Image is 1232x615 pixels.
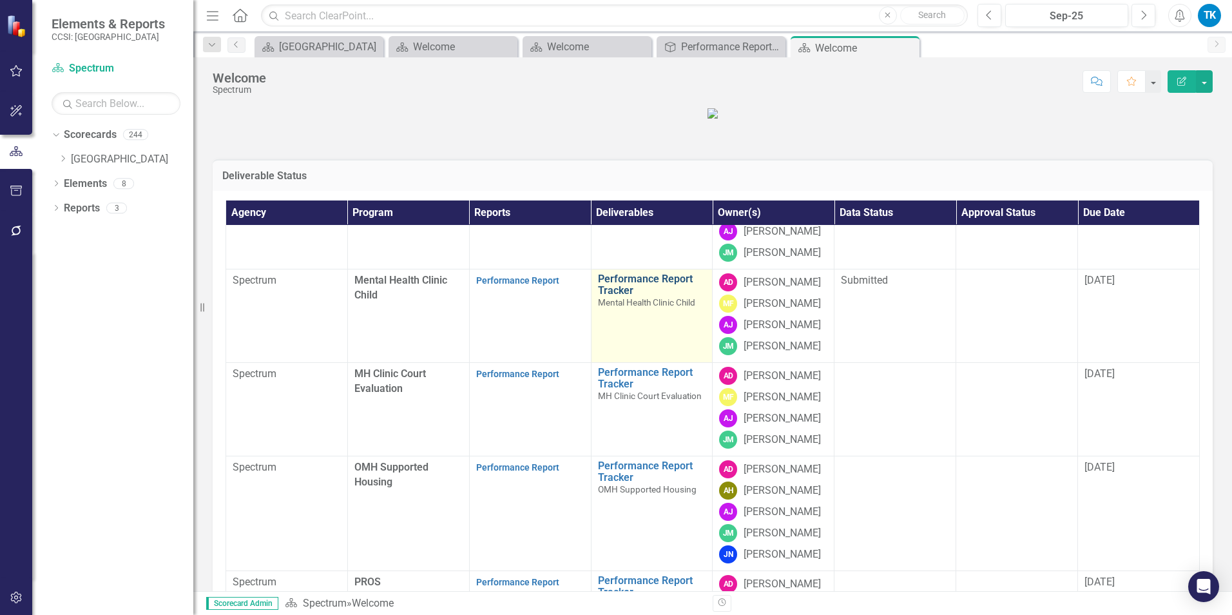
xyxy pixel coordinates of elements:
div: [PERSON_NAME] [744,318,821,333]
td: Double-Click to Edit [713,363,834,456]
a: [GEOGRAPHIC_DATA] [258,39,380,55]
td: Double-Click to Edit [713,456,834,571]
div: [GEOGRAPHIC_DATA] [279,39,380,55]
span: MH Clinic Court Evaluation [598,391,702,401]
div: JM [719,244,737,262]
h3: Deliverable Status [222,170,1203,182]
span: OMH Supported Housing [354,461,428,488]
div: Sep-25 [1010,8,1124,24]
a: Performance Report Tracker [598,575,706,598]
div: [PERSON_NAME] [744,224,821,239]
td: Double-Click to Edit [226,269,348,363]
img: ClearPoint Strategy [5,14,30,38]
div: AJ [719,503,737,521]
td: Double-Click to Edit [713,269,834,363]
div: AJ [719,316,737,334]
input: Search Below... [52,92,180,115]
td: Double-Click to Edit [834,456,956,571]
span: Mental Health Clinic Child [354,274,447,301]
td: Double-Click to Edit [1078,269,1200,363]
p: Spectrum [233,575,341,590]
span: [DATE] [1084,274,1115,286]
p: Spectrum [233,273,341,288]
a: Scorecards [64,128,117,142]
div: Spectrum [213,85,266,95]
span: [DATE] [1084,367,1115,380]
div: AD [719,575,737,593]
a: Spectrum [52,61,180,76]
div: [PERSON_NAME] [744,297,821,311]
div: [PERSON_NAME] [744,462,821,477]
a: Performance Report [476,577,559,587]
td: Double-Click to Edit [956,456,1078,571]
button: TK [1198,4,1221,27]
a: Spectrum [303,597,347,609]
input: Search ClearPoint... [261,5,968,27]
div: AD [719,460,737,478]
div: [PERSON_NAME] [744,547,821,562]
span: Search [918,10,946,20]
div: MF [719,295,737,313]
div: Welcome [213,71,266,85]
a: Reports [64,201,100,216]
td: Double-Click to Edit Right Click for Context Menu [591,456,713,571]
div: [PERSON_NAME] [744,433,821,447]
span: [DATE] [1084,576,1115,588]
div: Open Intercom Messenger [1188,571,1219,602]
div: JM [719,337,737,355]
div: [PERSON_NAME] [744,526,821,541]
span: Mental Health Clinic Child [598,297,695,307]
div: [PERSON_NAME] [744,246,821,260]
img: Spectrum%20%201%20v2.JPG [707,108,718,119]
div: AD [719,367,737,385]
a: [GEOGRAPHIC_DATA] [71,152,193,167]
div: JM [719,431,737,449]
span: Scorecard Admin [206,597,278,610]
td: Double-Click to Edit Right Click for Context Menu [591,269,713,363]
span: OMH Supported Housing [598,484,697,494]
td: Double-Click to Edit [834,269,956,363]
a: Welcome [526,39,648,55]
td: Double-Click to Edit [1078,456,1200,571]
div: MF [719,388,737,406]
div: [PERSON_NAME] [744,411,821,426]
td: Double-Click to Edit [834,363,956,456]
div: Welcome [352,597,394,609]
div: 8 [113,178,134,189]
div: JN [719,545,737,563]
div: [PERSON_NAME] [744,577,821,592]
a: Performance Report [476,462,559,473]
td: Double-Click to Edit [226,456,348,571]
span: Elements & Reports [52,16,165,32]
small: CCSI: [GEOGRAPHIC_DATA] [52,32,165,42]
span: MH Clinic Court Evaluation [354,367,426,395]
div: [PERSON_NAME] [744,505,821,520]
td: Double-Click to Edit [956,269,1078,363]
p: Spectrum [233,367,341,382]
button: Search [900,6,965,24]
a: Welcome [392,39,514,55]
td: Double-Click to Edit [469,456,591,571]
div: [PERSON_NAME] [744,369,821,384]
div: AJ [719,222,737,240]
div: 3 [106,202,127,213]
td: Double-Click to Edit [469,269,591,363]
a: Performance Report Tracker [598,367,706,389]
button: Sep-25 [1005,4,1128,27]
td: Double-Click to Edit [1078,363,1200,456]
a: Performance Report Tracker [660,39,782,55]
div: » [285,596,703,611]
div: AD [719,273,737,291]
div: Welcome [547,39,648,55]
a: Performance Report Tracker [598,460,706,483]
span: Submitted [841,274,888,286]
div: Welcome [815,40,916,56]
td: Double-Click to Edit Right Click for Context Menu [591,363,713,456]
p: Spectrum [233,460,341,475]
td: Double-Click to Edit [956,363,1078,456]
span: PROS [354,576,381,588]
a: Performance Report [476,369,559,379]
td: Double-Click to Edit [469,363,591,456]
div: AH [719,482,737,500]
